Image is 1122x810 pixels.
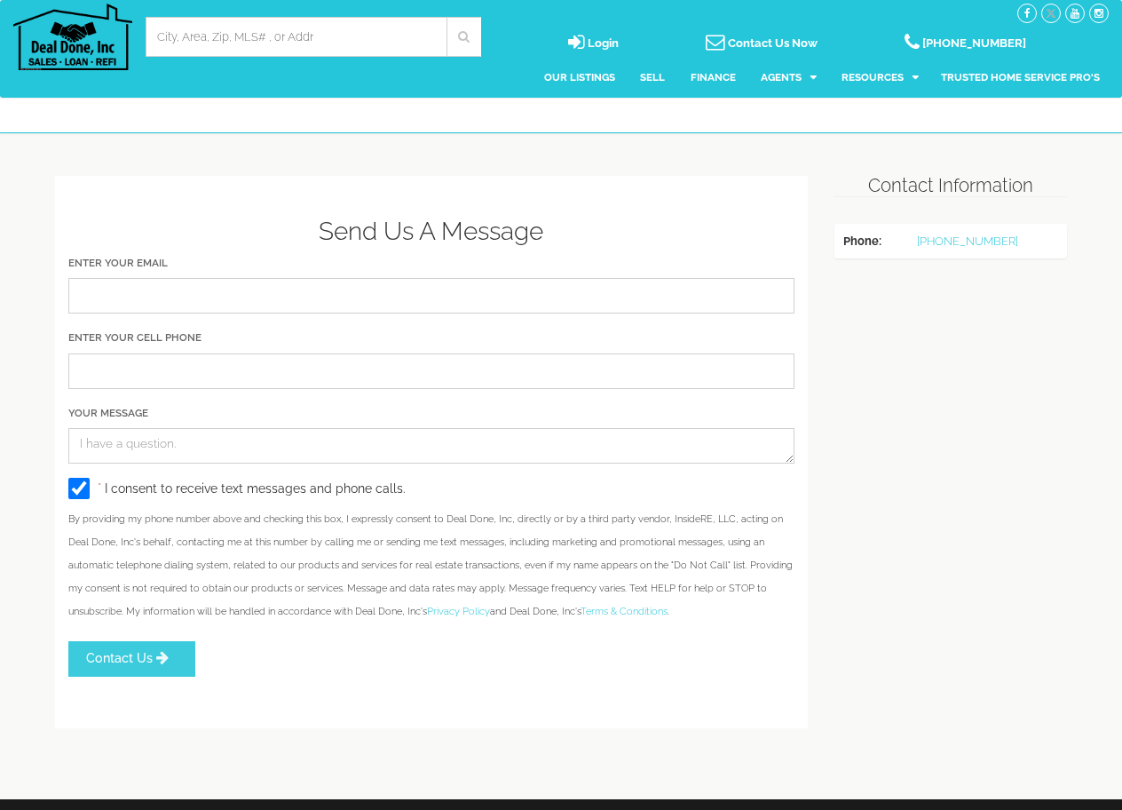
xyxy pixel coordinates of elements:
a: Resources [841,57,919,99]
a: Terms & Conditions [581,606,668,617]
span: Login [588,36,619,50]
a: twitter [1041,6,1061,20]
p: By providing my phone number above and checking this box, I expressly consent to Deal Done, Inc, ... [68,508,794,623]
a: Agents [761,57,817,99]
input: City, Area, Zip, MLS# , or Addr [157,28,434,46]
a: Finance [691,57,736,99]
a: login [568,38,619,52]
h3: Send Us A Message [68,218,794,246]
a: Contact Us Now [706,38,818,52]
a: youtube [1065,6,1085,20]
a: facebook [1017,6,1037,20]
a: Our Listings [544,57,615,99]
span: I consent to receive text messages and phone calls. [105,481,406,496]
a: instagram [1089,6,1109,20]
span: Contact Us Now [728,36,818,50]
a: Privacy Policy [427,606,490,617]
a: [PHONE_NUMBER] [917,234,1018,248]
a: [PHONE_NUMBER] [905,38,1026,52]
img: Deal Done, Inc Logo [13,4,132,70]
label: Enter Your Email [68,256,168,271]
button: Contact Us [68,641,195,676]
span: Contact Us [86,651,153,665]
label: Your Message [68,406,148,421]
h2: Contact Information [834,176,1068,196]
span: [PHONE_NUMBER] [922,36,1026,50]
a: Trusted Home Service Pro's [941,57,1100,99]
label: Enter Your Cell Phone [68,330,201,345]
th: Phone: [834,224,909,258]
a: Sell [640,57,665,99]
